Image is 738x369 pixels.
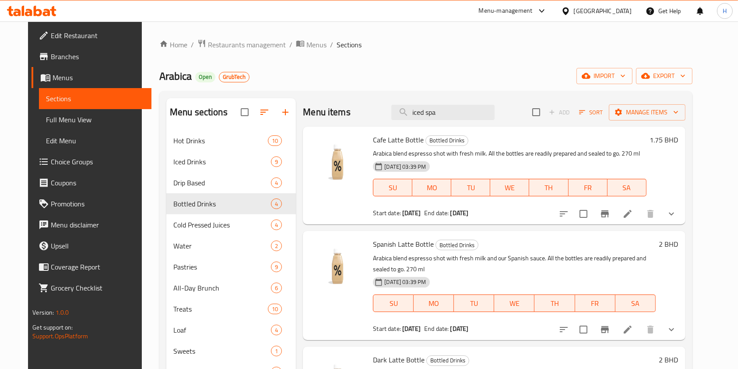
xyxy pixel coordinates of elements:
[159,66,192,86] span: Arabica
[166,130,296,151] div: Hot Drinks10
[455,181,487,194] span: TU
[616,107,678,118] span: Manage items
[32,307,54,318] span: Version:
[619,297,652,310] span: SA
[32,67,151,88] a: Menus
[296,39,327,50] a: Menus
[268,304,282,314] div: items
[271,284,281,292] span: 6
[579,107,603,117] span: Sort
[166,235,296,256] div: Water2
[373,294,414,312] button: SU
[636,68,692,84] button: export
[622,209,633,219] a: Edit menu item
[173,304,268,314] span: Treats
[271,347,281,355] span: 1
[51,177,144,188] span: Coupons
[195,72,215,82] div: Open
[574,205,593,223] span: Select to update
[666,209,677,219] svg: Show Choices
[391,105,495,120] input: search
[166,256,296,277] div: Pastries9
[166,319,296,341] div: Loaf4
[191,39,194,50] li: /
[32,193,151,214] a: Promotions
[166,341,296,362] div: Sweets1
[534,294,575,312] button: TH
[271,177,282,188] div: items
[208,39,286,50] span: Restaurants management
[640,319,661,340] button: delete
[51,51,144,62] span: Branches
[271,346,282,356] div: items
[170,106,228,119] h2: Menu sections
[723,6,727,16] span: H
[39,88,151,109] a: Sections
[553,319,574,340] button: sort-choices
[373,238,434,251] span: Spanish Latte Bottle
[640,203,661,224] button: delete
[51,30,144,41] span: Edit Restaurant
[659,238,678,250] h6: 2 BHD
[572,181,604,194] span: FR
[373,133,424,146] span: Cafe Latte Bottle
[450,323,469,334] b: [DATE]
[373,353,425,366] span: Dark Latte Bottle
[166,193,296,214] div: Bottled Drinks4
[609,104,685,121] button: Manage items
[553,203,574,224] button: sort-choices
[574,320,593,339] span: Select to update
[173,220,271,230] span: Cold Pressed Juices
[32,25,151,46] a: Edit Restaurant
[594,203,615,224] button: Branch-specific-item
[310,238,366,294] img: Spanish Latte Bottle
[377,297,410,310] span: SU
[173,262,271,272] span: Pastries
[197,39,286,50] a: Restaurants management
[173,135,268,146] span: Hot Drinks
[173,156,271,167] span: Iced Drinks
[46,114,144,125] span: Full Menu View
[51,156,144,167] span: Choice Groups
[310,134,366,190] img: Cafe Latte Bottle
[425,135,468,146] div: Bottled Drinks
[268,137,281,145] span: 10
[51,220,144,230] span: Menu disclaimer
[173,325,271,335] span: Loaf
[330,39,333,50] li: /
[426,135,468,145] span: Bottled Drinks
[529,179,568,196] button: TH
[666,324,677,335] svg: Show Choices
[271,241,282,251] div: items
[436,240,478,250] div: Bottled Drinks
[490,179,529,196] button: WE
[451,179,490,196] button: TU
[159,39,692,50] nav: breadcrumb
[381,278,429,286] span: [DATE] 03:39 PM
[583,71,626,82] span: import
[622,324,633,335] a: Edit menu item
[494,294,534,312] button: WE
[457,297,491,310] span: TU
[46,135,144,146] span: Edit Menu
[373,323,401,334] span: Start date:
[373,148,646,159] p: Arabica blend espresso shot with fresh milk. All the bottles are readily prepared and sealed to g...
[611,181,643,194] span: SA
[271,326,281,334] span: 4
[271,156,282,167] div: items
[32,46,151,67] a: Branches
[650,134,678,146] h6: 1.75 BHD
[32,151,151,172] a: Choice Groups
[643,71,685,82] span: export
[159,39,187,50] a: Home
[454,294,494,312] button: TU
[416,181,448,194] span: MO
[166,151,296,172] div: Iced Drinks9
[306,39,327,50] span: Menus
[337,39,362,50] span: Sections
[573,106,609,119] span: Sort items
[166,172,296,193] div: Drip Based4
[268,135,282,146] div: items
